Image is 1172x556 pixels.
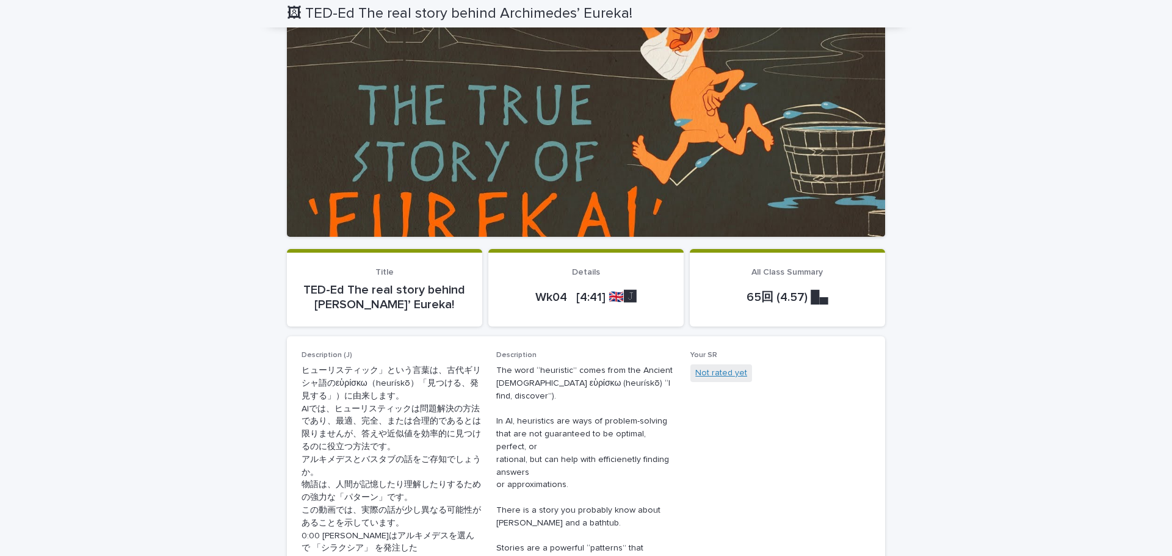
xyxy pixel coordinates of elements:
[690,352,717,359] span: Your SR
[695,367,747,380] a: Not rated yet
[572,268,600,276] span: Details
[287,5,632,23] h2: 🖼 TED-Ed The real story behind Archimedes’ Eureka!
[751,268,823,276] span: All Class Summary
[302,352,352,359] span: Description (J)
[704,290,870,305] p: 65回 (4.57) █▄
[503,290,669,305] p: Wk04 [4:41] 🇬🇧🅹️
[302,283,468,312] p: TED-Ed The real story behind [PERSON_NAME]’ Eureka!
[496,352,537,359] span: Description
[375,268,394,276] span: Title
